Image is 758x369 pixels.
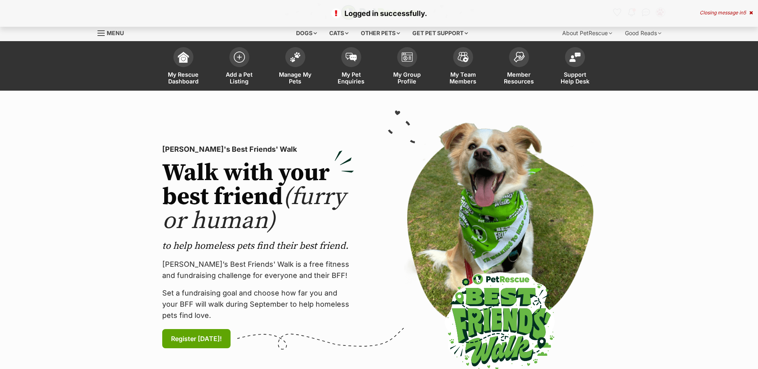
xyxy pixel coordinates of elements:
[355,25,406,41] div: Other pets
[162,240,354,252] p: to help homeless pets find their best friend.
[324,25,354,41] div: Cats
[211,43,267,91] a: Add a Pet Listing
[501,71,537,85] span: Member Resources
[491,43,547,91] a: Member Resources
[445,71,481,85] span: My Team Members
[171,334,222,343] span: Register [DATE]!
[346,53,357,61] img: pet-enquiries-icon-7e3ad2cf08bfb03b45e93fb7055b45f3efa6380592205ae92323e6603595dc1f.svg
[162,161,354,233] h2: Walk with your best friend
[407,25,474,41] div: Get pet support
[569,52,581,62] img: help-desk-icon-fdf02630f3aa405de69fd3d07c3f3aa587a6932b1a1747fa1d2bba05be0121f9.svg
[619,25,667,41] div: Good Reads
[458,52,469,62] img: team-members-icon-5396bd8760b3fe7c0b43da4ab00e1e3bb1a5d9ba89233759b79545d2d3fc5d0d.svg
[290,25,322,41] div: Dogs
[97,25,129,40] a: Menu
[162,288,354,321] p: Set a fundraising goal and choose how far you and your BFF will walk during September to help hom...
[165,71,201,85] span: My Rescue Dashboard
[267,43,323,91] a: Manage My Pets
[162,182,346,236] span: (furry or human)
[333,71,369,85] span: My Pet Enquiries
[557,25,618,41] div: About PetRescue
[162,144,354,155] p: [PERSON_NAME]'s Best Friends' Walk
[547,43,603,91] a: Support Help Desk
[402,52,413,62] img: group-profile-icon-3fa3cf56718a62981997c0bc7e787c4b2cf8bcc04b72c1350f741eb67cf2f40e.svg
[178,52,189,63] img: dashboard-icon-eb2f2d2d3e046f16d808141f083e7271f6b2e854fb5c12c21221c1fb7104beca.svg
[162,329,231,348] a: Register [DATE]!
[234,52,245,63] img: add-pet-listing-icon-0afa8454b4691262ce3f59096e99ab1cd57d4a30225e0717b998d2c9b9846f56.svg
[277,71,313,85] span: Manage My Pets
[107,30,124,36] span: Menu
[290,52,301,62] img: manage-my-pets-icon-02211641906a0b7f246fdf0571729dbe1e7629f14944591b6c1af311fb30b64b.svg
[513,52,525,62] img: member-resources-icon-8e73f808a243e03378d46382f2149f9095a855e16c252ad45f914b54edf8863c.svg
[557,71,593,85] span: Support Help Desk
[389,71,425,85] span: My Group Profile
[155,43,211,91] a: My Rescue Dashboard
[379,43,435,91] a: My Group Profile
[162,259,354,281] p: [PERSON_NAME]’s Best Friends' Walk is a free fitness and fundraising challenge for everyone and t...
[435,43,491,91] a: My Team Members
[221,71,257,85] span: Add a Pet Listing
[323,43,379,91] a: My Pet Enquiries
